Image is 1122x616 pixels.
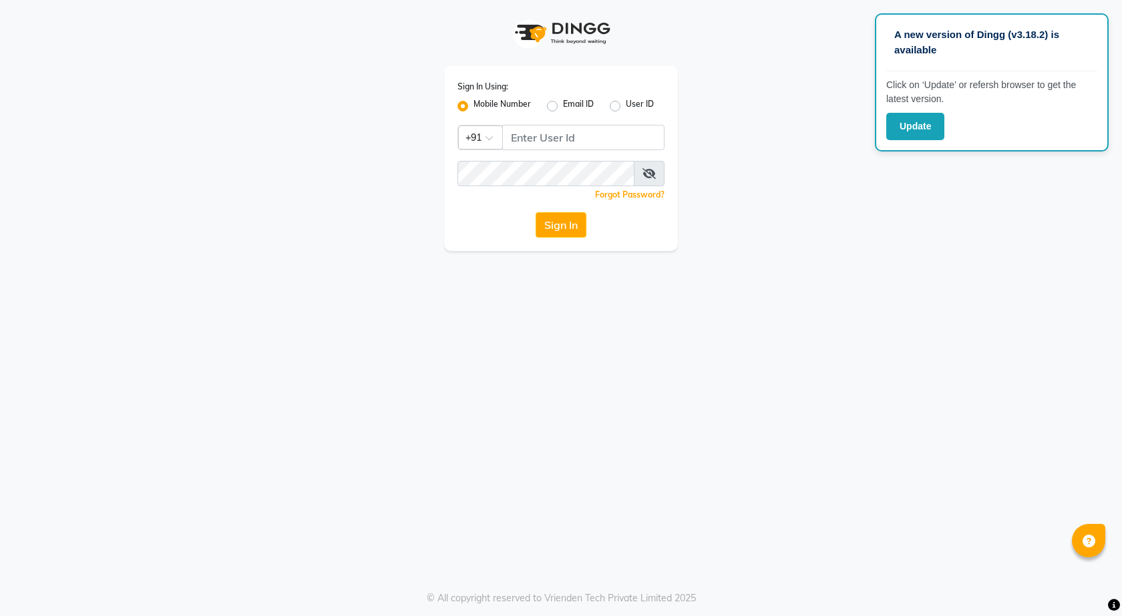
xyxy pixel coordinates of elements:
img: logo1.svg [508,13,614,53]
label: User ID [626,98,654,114]
input: Username [457,161,634,186]
label: Email ID [563,98,594,114]
a: Forgot Password? [595,190,665,200]
button: Sign In [536,212,586,238]
input: Username [502,125,665,150]
button: Update [886,113,944,140]
p: Click on ‘Update’ or refersh browser to get the latest version. [886,78,1097,106]
label: Mobile Number [474,98,531,114]
label: Sign In Using: [457,81,508,93]
p: A new version of Dingg (v3.18.2) is available [894,27,1089,57]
